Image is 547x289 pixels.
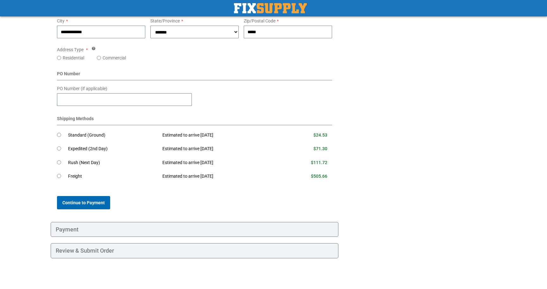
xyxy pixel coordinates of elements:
div: Payment [51,222,338,237]
label: Commercial [103,55,126,61]
span: Address Type [57,47,84,52]
img: Fix Industrial Supply [234,3,307,13]
label: Residential [63,55,84,61]
td: Estimated to arrive [DATE] [158,128,280,142]
div: Shipping Methods [57,115,332,125]
span: State/Province [150,18,180,23]
td: Estimated to arrive [DATE] [158,156,280,170]
div: PO Number [57,71,332,80]
button: Continue to Payment [57,196,110,209]
span: City [57,18,65,23]
td: Rush (Next Day) [68,156,158,170]
td: Estimated to arrive [DATE] [158,142,280,156]
span: $505.66 [311,174,327,179]
td: Standard (Ground) [68,128,158,142]
div: Review & Submit Order [51,243,338,258]
span: Continue to Payment [62,200,105,205]
span: PO Number (if applicable) [57,86,107,91]
span: Zip/Postal Code [244,18,275,23]
td: Expedited (2nd Day) [68,142,158,156]
span: $71.30 [313,146,327,151]
a: store logo [234,3,307,13]
span: $111.72 [311,160,327,165]
span: $24.53 [313,132,327,138]
td: Estimated to arrive [DATE] [158,169,280,183]
td: Freight [68,169,158,183]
